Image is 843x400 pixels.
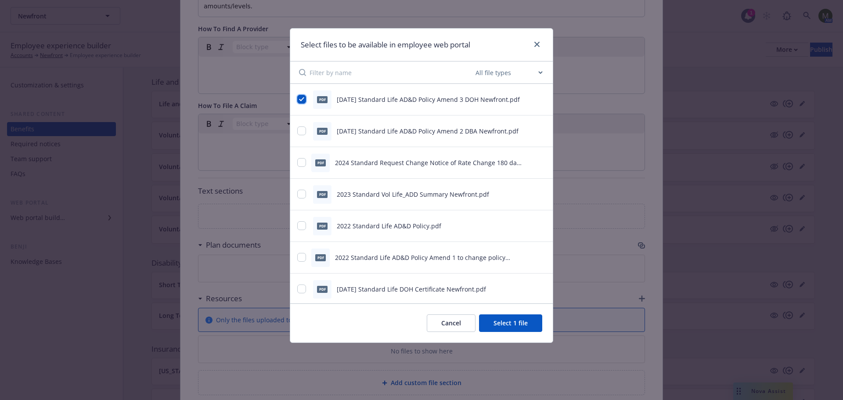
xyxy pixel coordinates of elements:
[524,221,531,231] button: download file
[524,190,531,199] button: download file
[524,253,531,262] button: download file
[479,314,542,332] button: Select 1 file
[532,39,542,50] a: close
[317,96,328,103] span: pdf
[538,253,546,262] button: preview file
[310,61,474,83] input: Filter by name
[524,95,531,104] button: download file
[538,95,546,104] button: preview file
[538,158,546,167] button: preview file
[427,314,476,332] button: Cancel
[524,285,531,294] button: download file
[538,221,546,231] button: preview file
[524,126,531,136] button: download file
[301,39,470,50] h1: Select files to be available in employee web portal
[524,158,531,167] button: download file
[337,127,519,135] span: [DATE] Standard Life AD&D Policy Amend 2 DBA Newfront.pdf
[299,69,306,76] svg: Search
[317,223,328,229] span: pdf
[317,286,328,292] span: pdf
[337,190,489,198] span: 2023 Standard Vol Life_ADD Summary Newfront.pdf
[317,191,328,198] span: pdf
[315,159,326,166] span: pdf
[538,285,546,294] button: preview file
[337,285,486,293] span: [DATE] Standard Life DOH Certificate Newfront.pdf
[538,126,546,136] button: preview file
[317,128,328,134] span: pdf
[337,222,441,230] span: 2022 Standard Life AD&D Policy.pdf
[337,95,520,104] span: [DATE] Standard Life AD&D Policy Amend 3 DOH Newfront.pdf
[538,190,546,199] button: preview file
[335,253,510,271] span: 2022 Standard Life AD&D Policy Amend 1 to change policy number from A to F.pdf
[315,254,326,261] span: pdf
[335,159,523,176] span: 2024 Standard Request Change Notice of Rate Change 180 days all policies.pdf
